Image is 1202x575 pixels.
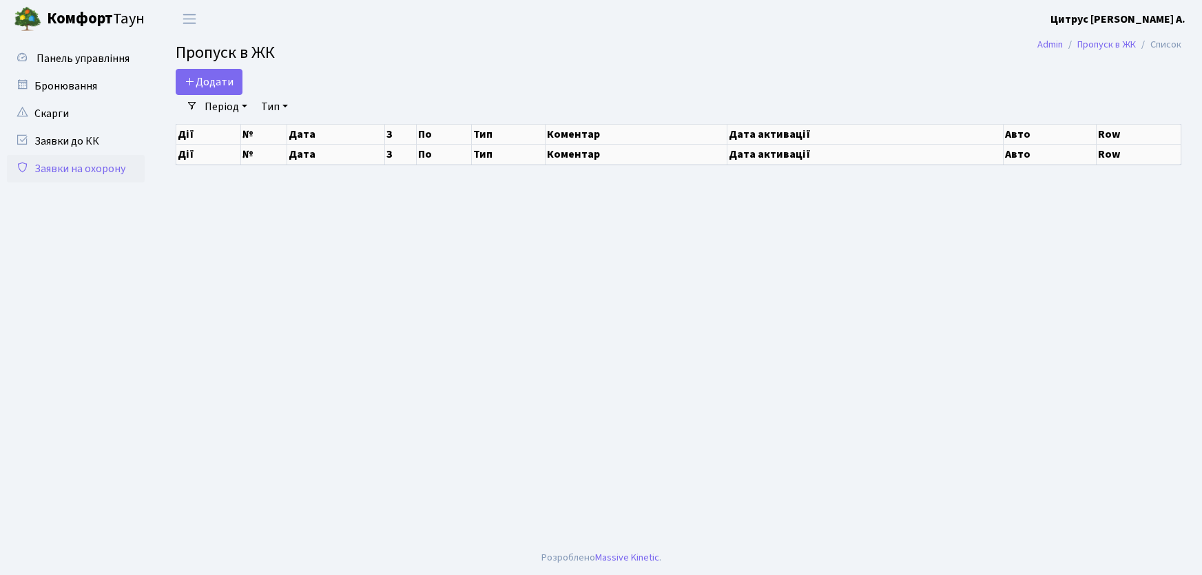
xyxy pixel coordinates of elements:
[545,124,727,144] th: Коментар
[7,45,145,72] a: Панель управління
[1050,12,1185,27] b: Цитрус [PERSON_NAME] А.
[1050,11,1185,28] a: Цитрус [PERSON_NAME] А.
[172,8,207,30] button: Переключити навігацію
[256,95,293,118] a: Тип
[1136,37,1181,52] li: Список
[176,144,241,164] th: Дії
[47,8,113,30] b: Комфорт
[7,155,145,182] a: Заявки на охорону
[240,124,287,144] th: №
[176,69,242,95] a: Додати
[541,550,661,565] div: Розроблено .
[185,74,234,90] span: Додати
[1097,144,1181,164] th: Row
[1017,30,1202,59] nav: breadcrumb
[7,127,145,155] a: Заявки до КК
[1003,144,1097,164] th: Авто
[545,144,727,164] th: Коментар
[176,124,241,144] th: Дії
[47,8,145,31] span: Таун
[176,41,275,65] span: Пропуск в ЖК
[472,144,546,164] th: Тип
[727,124,1003,144] th: Дата активації
[37,51,129,66] span: Панель управління
[1037,37,1063,52] a: Admin
[595,550,659,565] a: Massive Kinetic
[1097,124,1181,144] th: Row
[472,124,546,144] th: Тип
[1003,124,1097,144] th: Авто
[416,124,472,144] th: По
[416,144,472,164] th: По
[199,95,253,118] a: Період
[7,100,145,127] a: Скарги
[727,144,1003,164] th: Дата активації
[7,72,145,100] a: Бронювання
[287,124,385,144] th: Дата
[385,144,416,164] th: З
[14,6,41,33] img: logo.png
[385,124,416,144] th: З
[240,144,287,164] th: №
[1077,37,1136,52] a: Пропуск в ЖК
[287,144,385,164] th: Дата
